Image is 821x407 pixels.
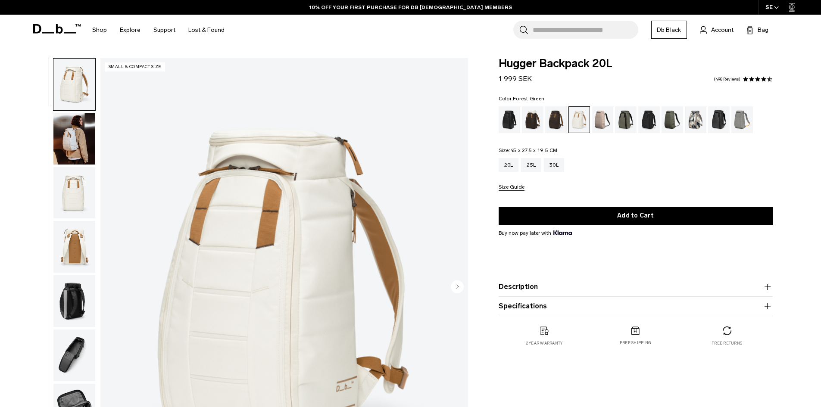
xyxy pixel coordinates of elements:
a: Oatmilk [568,106,590,133]
button: Hugger Backpack 20L Oatmilk [53,58,96,111]
button: Add to Cart [499,207,773,225]
a: Support [153,15,175,45]
span: Account [711,25,734,34]
button: Next slide [451,280,464,295]
a: Account [700,25,734,35]
button: Hugger Backpack 20L Oatmilk [53,329,96,382]
p: Free returns [712,340,742,346]
button: Specifications [499,301,773,311]
img: Hugger Backpack 20L Oatmilk [53,329,95,381]
legend: Color: [499,96,545,101]
span: 45 x 27.5 x 19.5 CM [510,147,558,153]
a: Forest Green [615,106,637,133]
span: 1 999 SEK [499,75,532,83]
a: Sand Grey [731,106,753,133]
p: Small & Compact Size [105,62,165,71]
span: Forest Green [513,96,544,102]
a: Db Black [651,21,687,39]
a: 498 reviews [714,77,740,81]
a: Explore [120,15,140,45]
img: Hugger Backpack 20L Oatmilk [53,167,95,219]
img: Hugger Backpack 20L Oatmilk [53,221,95,273]
button: Hugger Backpack 20L Oatmilk [53,167,96,219]
p: Free shipping [620,340,651,346]
img: Hugger Backpack 20L Oatmilk [53,275,95,327]
button: Hugger Backpack 20L Oatmilk [53,112,96,165]
a: Espresso [545,106,567,133]
a: Cappuccino [522,106,543,133]
button: Hugger Backpack 20L Oatmilk [53,275,96,327]
a: Black Out [499,106,520,133]
a: 30L [544,158,564,172]
img: Hugger Backpack 20L Oatmilk [53,59,95,110]
img: {"height" => 20, "alt" => "Klarna"} [553,230,572,235]
button: Description [499,282,773,292]
a: Fogbow Beige [592,106,613,133]
img: Hugger Backpack 20L Oatmilk [53,113,95,165]
a: Charcoal Grey [638,106,660,133]
button: Bag [746,25,768,35]
a: Line Cluster [685,106,706,133]
a: 25L [521,158,541,172]
a: Moss Green [662,106,683,133]
a: 10% OFF YOUR FIRST PURCHASE FOR DB [DEMOGRAPHIC_DATA] MEMBERS [309,3,512,11]
nav: Main Navigation [86,15,231,45]
span: Buy now pay later with [499,229,572,237]
button: Size Guide [499,184,524,191]
legend: Size: [499,148,558,153]
span: Hugger Backpack 20L [499,58,773,69]
span: Bag [758,25,768,34]
a: Lost & Found [188,15,225,45]
button: Hugger Backpack 20L Oatmilk [53,221,96,273]
a: Reflective Black [708,106,730,133]
p: 2 year warranty [526,340,563,346]
a: Shop [92,15,107,45]
a: 20L [499,158,519,172]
